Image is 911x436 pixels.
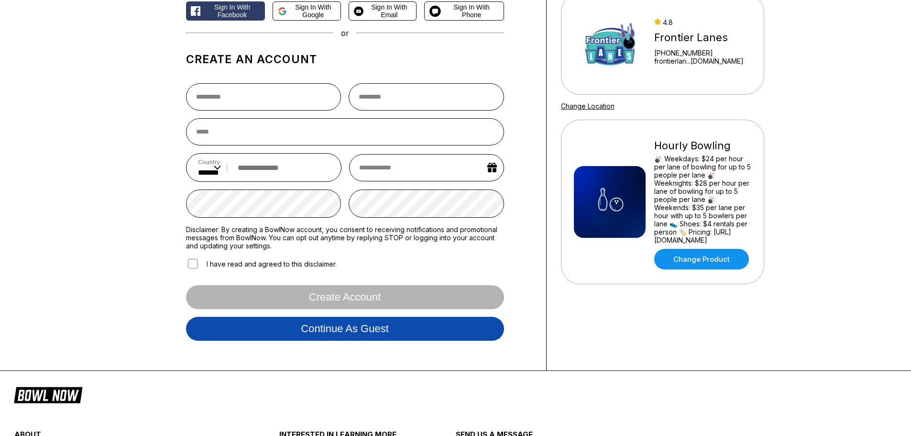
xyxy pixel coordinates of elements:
a: Change Location [561,102,615,110]
div: [PHONE_NUMBER] [654,49,744,57]
a: Change Product [654,249,749,269]
div: or [186,28,504,38]
span: Sign in with Email [367,3,411,19]
div: Hourly Bowling [654,139,751,152]
button: Sign in with Email [349,1,417,21]
label: Country [198,158,221,166]
div: 4.8 [654,18,744,26]
button: Sign in with Google [273,1,340,21]
button: Continue as guest [186,317,504,341]
div: Frontier Lanes [654,31,744,44]
h1: Create an account [186,53,504,66]
img: Frontier Lanes [574,8,646,80]
span: Sign in with Phone [445,3,499,19]
label: Disclaimer: By creating a BowlNow account, you consent to receiving notifications and promotional... [186,225,504,250]
span: Sign in with Facebook [204,3,261,19]
img: Hourly Bowling [574,166,646,238]
button: Sign in with Facebook [186,1,265,21]
div: 🎳 Weekdays: $24 per hour per lane of bowling for up to 5 people per lane 🎳 Weeknights: $28 per ho... [654,155,751,244]
input: I have read and agreed to this disclaimer. [188,259,198,268]
button: Sign in with Phone [424,1,504,21]
a: frontierlan...[DOMAIN_NAME] [654,57,744,65]
label: I have read and agreed to this disclaimer. [186,257,337,270]
span: Sign in with Google [291,3,336,19]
